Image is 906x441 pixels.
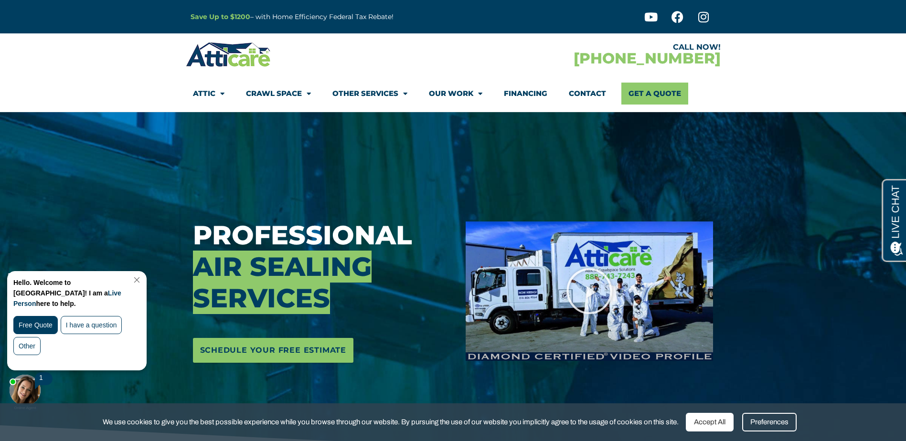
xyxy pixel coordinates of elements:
[686,413,734,431] div: Accept All
[332,83,407,105] a: Other Services
[621,83,688,105] a: Get A Quote
[200,343,347,358] span: Schedule Your Free Estimate
[742,413,797,431] div: Preferences
[23,8,77,20] span: Opens a chat window
[193,220,452,314] h3: Professional
[453,43,721,51] div: CALL NOW!
[504,83,547,105] a: Financing
[565,267,613,315] div: Play Video
[569,83,606,105] a: Contact
[193,83,224,105] a: Attic
[103,416,679,428] span: We use cookies to give you the best possible experience while you browse through our website. By ...
[193,83,714,105] nav: Menu
[5,269,158,412] iframe: Chat Invitation
[246,83,311,105] a: Crawl Space
[193,251,372,314] span: Air Sealing Services
[191,12,250,21] a: Save Up to $1200
[429,83,482,105] a: Our Work
[193,338,354,363] a: Schedule Your Free Estimate
[191,11,500,22] p: – with Home Efficiency Federal Tax Rebate!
